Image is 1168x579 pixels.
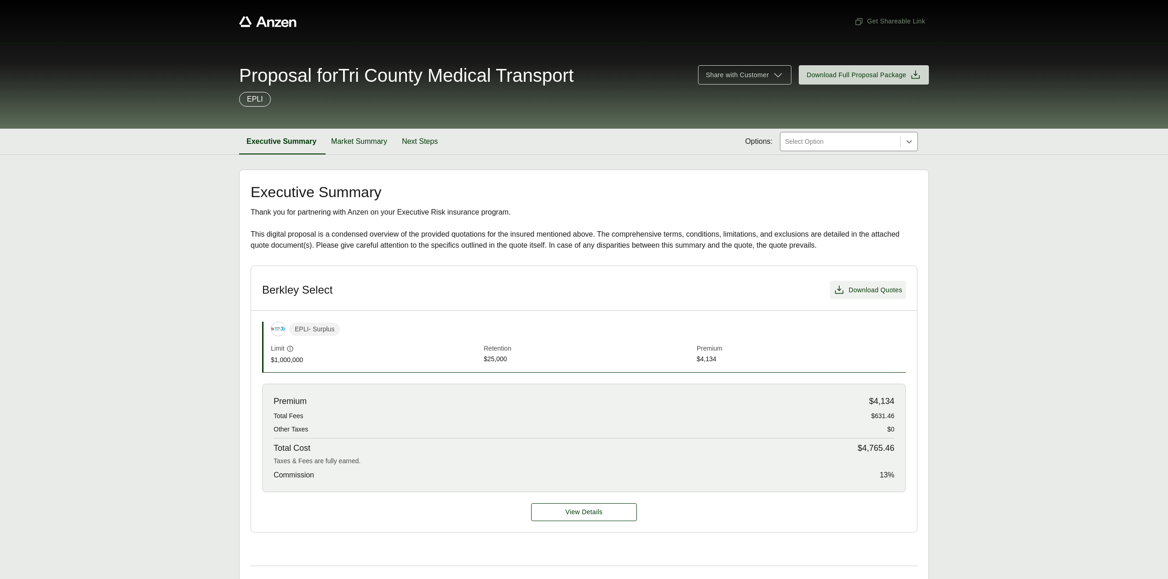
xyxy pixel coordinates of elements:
div: Thank you for partnering with Anzen on your Executive Risk insurance program. This digital propos... [251,207,917,251]
a: Berkley Select details [531,503,637,521]
button: Download Quotes [830,281,906,299]
span: Premium [274,395,307,408]
span: Other Taxes [274,425,308,434]
span: $0 [887,425,894,434]
a: Anzen website [239,16,297,27]
span: Options: [745,136,773,147]
span: $4,134 [869,395,894,408]
p: EPLI [247,94,263,105]
span: Total Fees [274,411,303,421]
span: Share with Customer [706,70,769,80]
span: Proposal for Tri County Medical Transport [239,66,574,85]
span: $4,134 [697,354,906,365]
span: Download Full Proposal Package [807,70,906,80]
button: Get Shareable Link [851,13,929,30]
span: $25,000 [484,354,693,365]
div: Taxes & Fees are fully earned. [274,456,894,466]
span: $4,765.46 [858,442,894,454]
button: Download Full Proposal Package [799,65,929,85]
span: 13 % [880,470,894,481]
button: Share with Customer [698,65,791,85]
button: Next Steps [395,129,445,154]
h3: Berkley Select [262,283,332,297]
span: $631.46 [871,411,894,421]
span: Limit [271,344,285,353]
button: Executive Summary [239,129,324,154]
h2: Executive Summary [251,185,917,199]
button: Market Summary [324,129,395,154]
span: Get Shareable Link [854,17,925,26]
button: View Details [531,503,637,521]
span: Total Cost [274,442,310,454]
span: $1,000,000 [271,355,480,365]
span: Retention [484,344,693,354]
span: View Details [566,507,603,517]
span: Download Quotes [848,285,902,295]
span: Premium [697,344,906,354]
span: EPLI - Surplus [289,323,340,336]
span: Commission [274,470,314,481]
img: Berkley Select [271,322,285,336]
